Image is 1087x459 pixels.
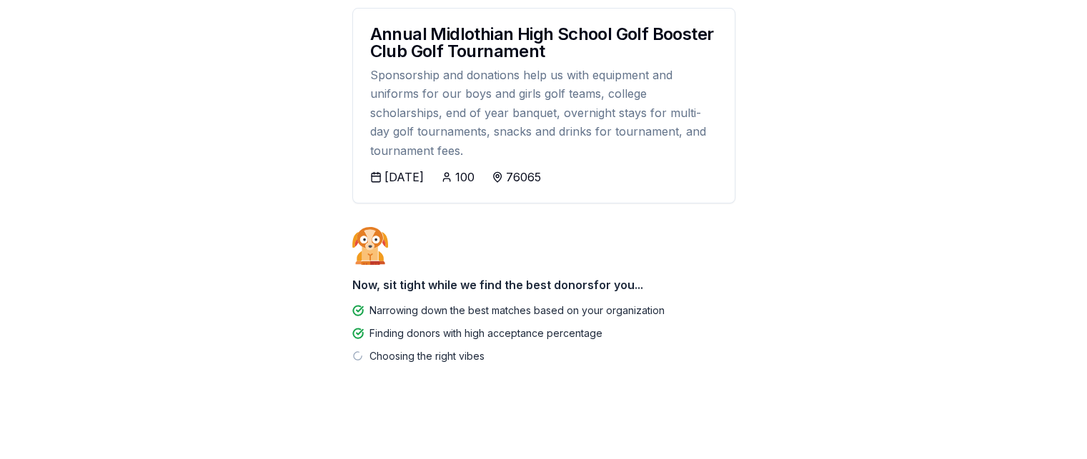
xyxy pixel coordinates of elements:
[369,302,665,319] div: Narrowing down the best matches based on your organization
[352,226,388,265] img: Dog waiting patiently
[455,168,475,186] div: 100
[384,168,424,186] div: [DATE]
[370,66,718,160] div: Sponsorship and donations help us with equipment and uniforms for our boys and girls golf teams, ...
[370,26,718,60] div: Annual Midlothian High School Golf Booster Club Golf Tournament
[352,271,735,299] div: Now, sit tight while we find the best donors for you...
[506,168,541,186] div: 76065
[369,348,485,365] div: Choosing the right vibes
[369,325,602,342] div: Finding donors with high acceptance percentage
